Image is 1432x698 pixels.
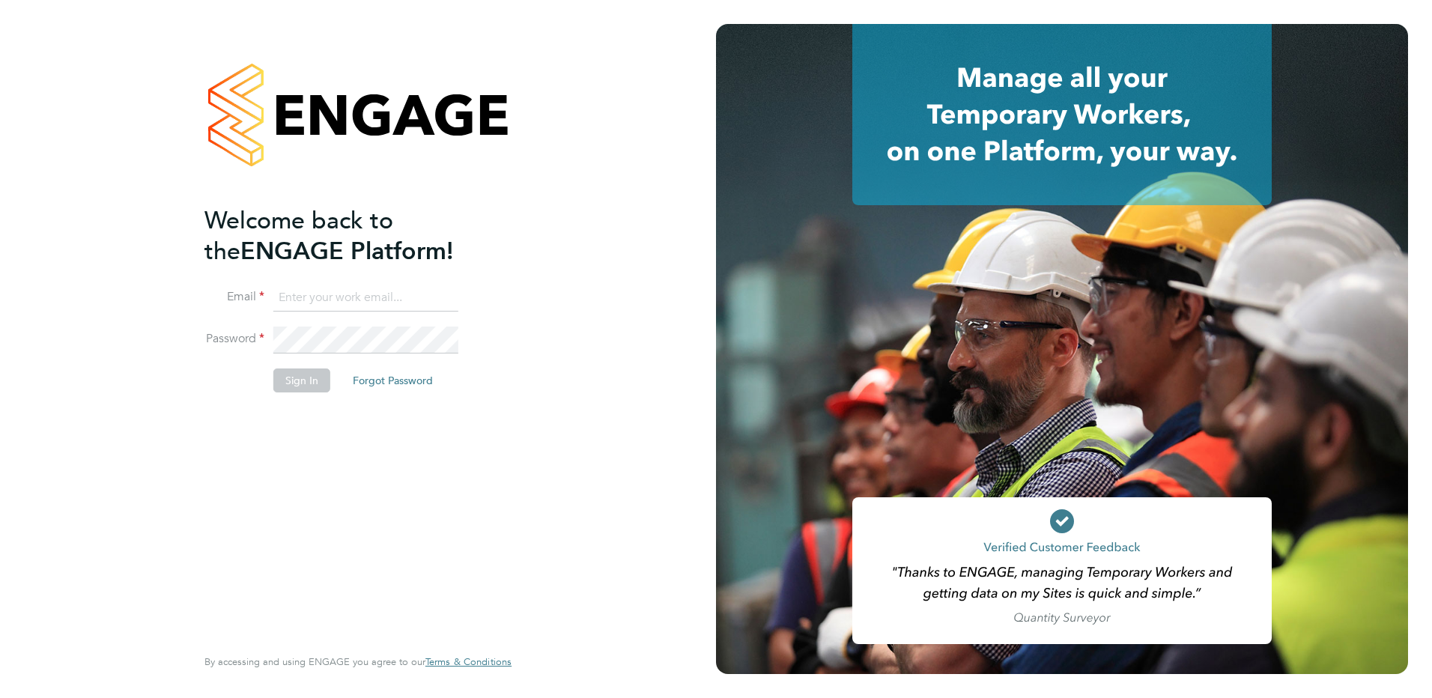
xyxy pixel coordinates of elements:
[273,285,458,312] input: Enter your work email...
[204,655,512,668] span: By accessing and using ENGAGE you agree to our
[273,368,330,392] button: Sign In
[204,206,393,266] span: Welcome back to the
[341,368,445,392] button: Forgot Password
[204,289,264,305] label: Email
[425,655,512,668] span: Terms & Conditions
[425,656,512,668] a: Terms & Conditions
[204,331,264,347] label: Password
[204,205,497,267] h2: ENGAGE Platform!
